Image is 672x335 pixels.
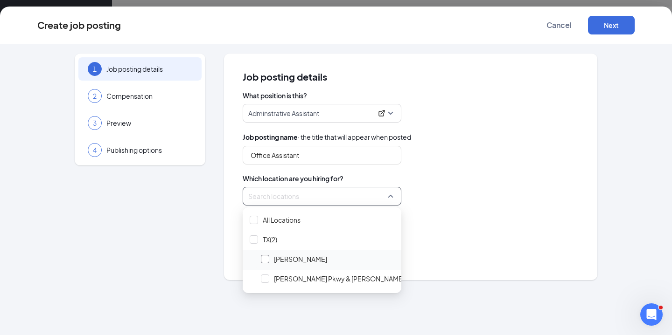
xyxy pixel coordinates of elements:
b: Job posting name [243,133,298,141]
div: Create job posting [37,20,121,30]
span: Job posting details [106,64,192,74]
span: 4 [93,145,97,155]
span: [PERSON_NAME] [274,254,327,264]
span: · the title that will appear when posted [243,132,411,142]
span: Compensation [106,91,192,101]
span: 2 [93,91,97,101]
span: [PERSON_NAME] Pkwy & [PERSON_NAME] Blvd. [274,274,421,283]
button: Next [588,16,635,34]
span: Job posting details [243,72,579,82]
span: 1 [93,64,97,74]
span: 3 [93,118,97,128]
span: Publishing options [106,145,192,155]
span: Cancel [546,21,572,30]
div: Adminstrative Assistant [248,109,387,118]
span: Which location are you hiring for? [243,174,579,183]
span: Preview [106,118,192,128]
span: All Locations [263,215,301,225]
span: What position is this? [243,91,579,100]
p: Adminstrative Assistant [248,109,319,118]
button: Cancel [536,16,582,34]
span: Job postings must have a location [243,209,343,219]
svg: ExternalLink [378,109,385,117]
iframe: Intercom live chat [640,303,663,326]
span: TX(2) [263,235,277,244]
